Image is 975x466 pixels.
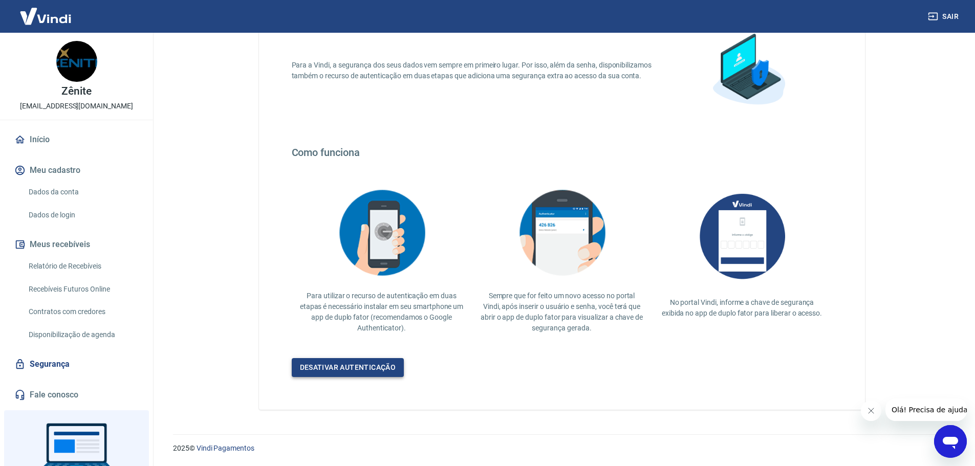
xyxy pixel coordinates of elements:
img: explication-mfa2.908d58f25590a47144d3.png [331,183,433,282]
iframe: Botão para abrir a janela de mensagens [934,425,967,458]
button: Sair [926,7,963,26]
button: Meus recebíveis [12,233,141,256]
p: Para utilizar o recurso de autenticação em duas etapas é necessário instalar em seu smartphone um... [300,291,464,334]
iframe: Mensagem da empresa [885,398,967,421]
img: 7d82f024-8b53-424b-ac10-3f401be033ef.jpeg [56,41,97,82]
a: Recebíveis Futuros Online [25,279,141,300]
img: AUbNX1O5CQAAAABJRU5ErkJggg== [691,183,793,289]
button: Meu cadastro [12,159,141,182]
a: Relatório de Recebíveis [25,256,141,277]
p: [EMAIL_ADDRESS][DOMAIN_NAME] [20,101,133,112]
p: 2025 © [173,443,950,454]
p: No portal Vindi, informe a chave de segurança exibida no app de duplo fator para liberar o acesso. [660,297,824,319]
a: Desativar autenticação [292,358,404,377]
a: Vindi Pagamentos [197,444,254,452]
a: Contratos com credores [25,301,141,322]
p: Sempre que for feito um novo acesso no portal Vindi, após inserir o usuário e senha, você terá qu... [480,291,644,334]
a: Disponibilização de agenda [25,324,141,345]
iframe: Fechar mensagem [861,401,881,421]
span: Olá! Precisa de ajuda? [6,7,86,15]
h4: Como funciona [292,146,832,159]
p: Para a Vindi, a segurança dos seus dados vem sempre em primeiro lugar. Por isso, além da senha, d... [292,60,664,81]
a: Dados de login [25,205,141,226]
img: explication-mfa3.c449ef126faf1c3e3bb9.png [511,183,613,282]
a: Início [12,128,141,151]
a: Segurança [12,353,141,375]
a: Fale conosco [12,384,141,406]
img: Vindi [12,1,79,32]
img: explication-mfa1.88a31355a892c34851cc.png [697,19,799,122]
p: Zênite [61,86,92,97]
a: Dados da conta [25,182,141,203]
